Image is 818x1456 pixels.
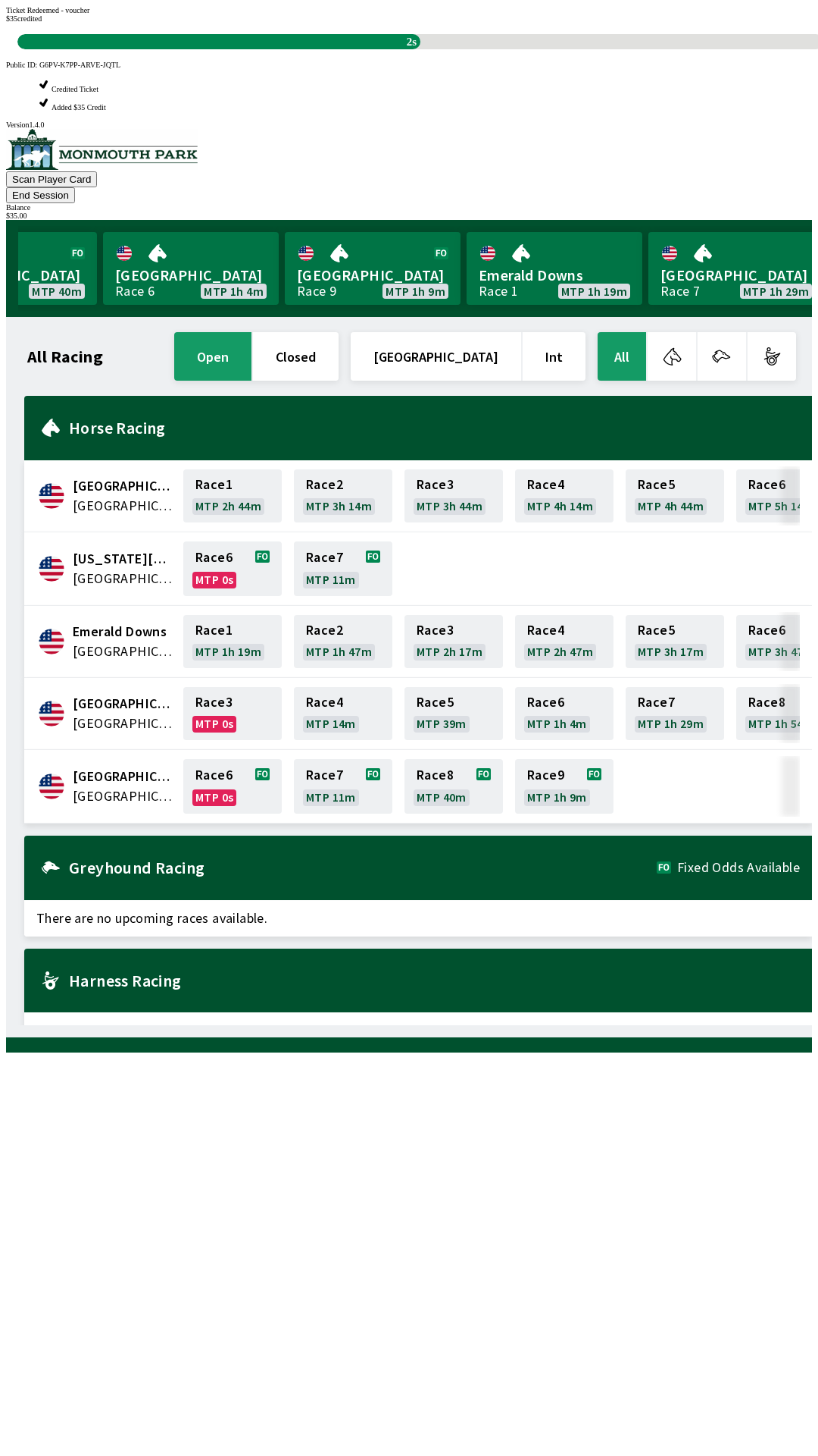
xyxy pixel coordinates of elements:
button: End Session [6,187,75,203]
div: Ticket Redeemed - voucher [6,6,812,14]
div: Race 6 [115,285,155,297]
span: MTP 0s [195,791,233,803]
span: United States [73,786,174,806]
span: Race 2 [306,624,343,636]
span: MTP 1h 4m [527,717,587,730]
a: Race4MTP 4h 14m [515,469,613,522]
span: MTP 1h 4m [204,285,264,297]
span: Race 3 [195,696,233,708]
span: MTP 14m [306,717,356,730]
span: MTP 1h 9m [386,285,445,297]
span: [GEOGRAPHIC_DATA] [115,265,267,285]
img: venue logo [6,129,198,170]
div: Balance [6,203,812,212]
span: Fixed Odds Available [677,861,800,874]
span: Emerald Downs [73,622,174,642]
span: MTP 1h 19m [195,645,261,657]
span: 2s [403,32,420,52]
span: MTP 3h 14m [306,500,372,512]
span: Race 4 [527,624,564,636]
a: Race2MTP 3h 14m [294,469,392,522]
a: Race1MTP 1h 19m [183,615,282,668]
span: [GEOGRAPHIC_DATA] [297,265,448,285]
span: Race 6 [195,551,233,563]
button: open [174,332,251,381]
a: Race7MTP 11m [294,541,392,596]
span: MTP 1h 54m [748,717,814,730]
a: Race3MTP 3h 44m [404,469,503,522]
span: Credited Ticket [52,85,98,93]
span: There are no upcoming races available. [24,900,812,937]
span: Race 1 [195,624,233,636]
span: Race 7 [638,696,675,708]
span: MTP 0s [195,717,233,730]
button: closed [253,332,339,381]
div: Race 1 [479,285,518,297]
span: Race 6 [527,696,564,708]
span: MTP 4h 14m [527,500,593,512]
span: Race 3 [417,479,454,491]
span: MTP 2h 17m [417,645,482,657]
a: Race8MTP 40m [404,759,503,814]
span: MTP 40m [417,791,467,803]
h2: Greyhound Racing [69,861,657,874]
div: Version 1.4.0 [6,121,812,129]
a: Race6MTP 0s [183,541,282,596]
span: G6PV-K7PP-ARVE-JQTL [39,61,120,69]
span: Race 8 [417,769,454,781]
a: Race3MTP 2h 17m [404,615,503,668]
button: Int [523,332,585,381]
span: Emerald Downs [479,265,630,285]
span: Race 8 [748,696,785,708]
a: [GEOGRAPHIC_DATA]Race 6MTP 1h 4m [103,232,279,305]
span: Race 5 [638,479,675,491]
div: $ 35.00 [6,212,812,220]
a: Race1MTP 2h 44m [183,469,282,522]
span: Race 4 [306,696,343,708]
button: [GEOGRAPHIC_DATA] [351,332,521,381]
a: Race4MTP 14m [294,687,392,740]
span: Added $35 Credit [52,103,106,111]
h2: Horse Racing [69,422,800,434]
span: $ 35 credited [6,14,42,23]
a: Race9MTP 1h 9m [515,759,613,814]
a: Emerald DownsRace 1MTP 1h 19m [467,232,642,305]
h2: Harness Racing [69,974,800,987]
div: Public ID: [6,61,812,69]
a: Race7MTP 11m [294,759,392,814]
span: United States [73,569,174,588]
span: MTP 39m [417,717,467,730]
span: United States [73,496,174,516]
span: MTP 40m [32,285,82,297]
span: MTP 1h 19m [561,285,627,297]
div: Race 9 [297,285,336,297]
span: Race 1 [195,479,233,491]
span: MTP 3h 47m [748,645,814,657]
span: Race 7 [306,551,343,563]
a: Race6MTP 1h 4m [515,687,613,740]
span: [GEOGRAPHIC_DATA] [660,265,812,285]
a: Race4MTP 2h 47m [515,615,613,668]
a: Race5MTP 3h 17m [626,615,724,668]
span: Race 5 [417,696,454,708]
span: MTP 2h 44m [195,500,261,512]
span: MTP 1h 47m [306,645,372,657]
span: Race 6 [748,479,785,491]
span: MTP 3h 44m [417,500,482,512]
a: Race2MTP 1h 47m [294,615,392,668]
span: Monmouth Park [73,767,174,786]
span: MTP 3h 17m [638,645,704,657]
a: Race6MTP 0s [183,759,282,814]
span: MTP 1h 29m [743,285,809,297]
span: United States [73,642,174,661]
span: Race 6 [195,769,233,781]
span: Canterbury Park [73,476,174,496]
a: Race5MTP 4h 44m [626,469,724,522]
span: Race 6 [748,624,785,636]
span: Race 2 [306,479,343,491]
span: Race 5 [638,624,675,636]
span: MTP 11m [306,791,356,803]
span: United States [73,714,174,733]
span: Delaware Park [73,549,174,569]
span: MTP 5h 14m [748,500,814,512]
